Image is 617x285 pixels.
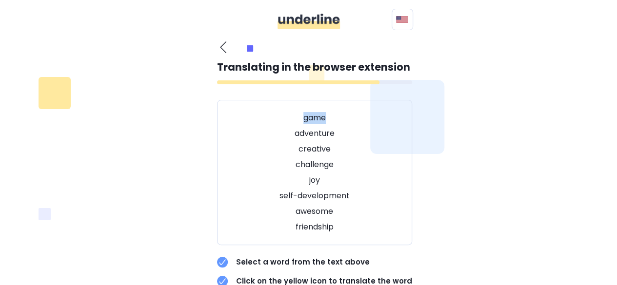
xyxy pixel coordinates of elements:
[236,257,412,268] p: Select a word from the text above
[396,16,408,23] img: svg+xml;base64,PHN2ZyB4bWxucz0iaHR0cDovL3d3dy53My5vcmcvMjAwMC9zdmciIHhtbG5zOnhsaW5rPSJodHRwOi8vd3...
[229,174,400,186] p: joy
[229,143,400,155] p: creative
[229,206,400,217] p: awesome
[229,159,400,171] p: challenge
[229,221,400,233] p: friendship
[217,59,412,75] p: Translating in the browser extension
[229,128,400,139] p: adventure
[229,112,400,124] p: game
[229,190,400,202] p: self-development
[278,14,340,29] img: ddgMu+Zv+CXDCfumCWfsmuPlDdRfDDxAd9LAAAAAAElFTkSuQmCC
